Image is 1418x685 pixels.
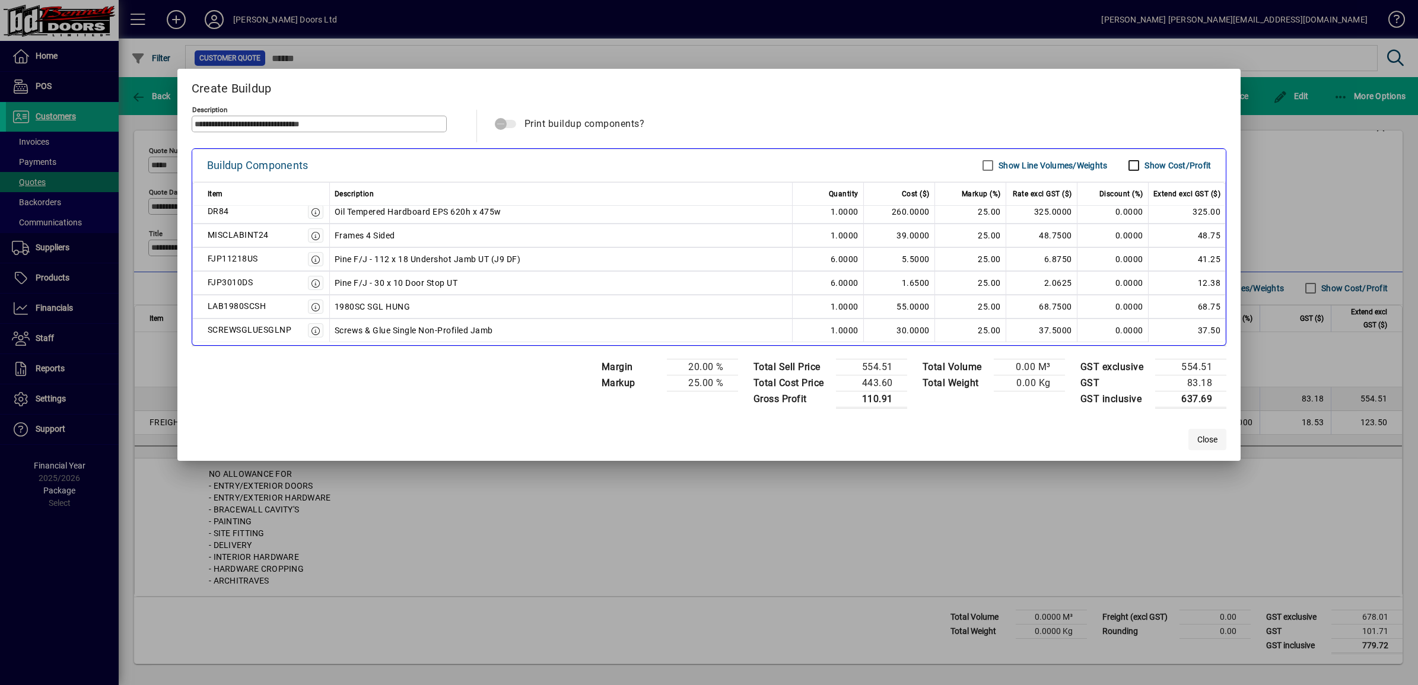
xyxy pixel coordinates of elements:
td: 25.00 % [667,375,738,391]
td: 25.00 [935,271,1006,295]
td: Pine F/J - 112 x 18 Undershot Jamb UT (J9 DF) [330,247,793,271]
span: Close [1197,434,1217,446]
span: Discount (%) [1099,187,1143,201]
td: 1.0000 [793,200,864,224]
div: SCREWSGLUESGLNP [208,323,292,337]
span: Description [335,187,374,201]
label: Show Cost/Profit [1142,160,1211,171]
td: 0.00 Kg [994,375,1065,391]
td: 83.18 [1155,375,1226,391]
div: 6.8750 [1011,252,1072,266]
td: 0.0000 [1077,318,1149,342]
td: 25.00 [935,295,1006,318]
td: 0.0000 [1077,224,1149,247]
td: Total Weight [917,375,994,391]
td: Total Cost Price [748,375,836,391]
span: Print buildup components? [524,118,645,129]
div: 39.0000 [869,228,930,243]
div: 37.5000 [1011,323,1072,337]
td: 12.38 [1149,271,1226,295]
span: Markup (%) [962,187,1001,201]
td: 110.91 [836,391,907,407]
span: Quantity [829,187,859,201]
div: 55.0000 [869,300,930,314]
span: Cost ($) [902,187,930,201]
td: 1.0000 [793,318,864,342]
td: GST [1074,375,1156,391]
div: 68.7500 [1011,300,1072,314]
div: 1.6500 [869,276,930,290]
td: 6.0000 [793,271,864,295]
div: MISCLABINT24 [208,228,269,242]
td: 325.00 [1149,200,1226,224]
td: Margin [596,359,667,375]
td: 1.0000 [793,224,864,247]
td: 68.75 [1149,295,1226,318]
td: 25.00 [935,224,1006,247]
td: Oil Tempered Hardboard EPS 620h x 475w [330,200,793,224]
td: GST exclusive [1074,359,1156,375]
td: Pine F/J - 30 x 10 Door Stop UT [330,271,793,295]
td: 554.51 [836,359,907,375]
td: 48.75 [1149,224,1226,247]
div: 260.0000 [869,205,930,219]
td: 25.00 [935,200,1006,224]
td: 25.00 [935,247,1006,271]
td: 1.0000 [793,295,864,318]
td: 20.00 % [667,359,738,375]
td: 554.51 [1155,359,1226,375]
mat-label: Description [192,105,227,113]
td: Frames 4 Sided [330,224,793,247]
span: Rate excl GST ($) [1013,187,1072,201]
td: Total Sell Price [748,359,836,375]
label: Show Line Volumes/Weights [996,160,1107,171]
td: 443.60 [836,375,907,391]
div: 2.0625 [1011,276,1072,290]
td: 6.0000 [793,247,864,271]
td: 37.50 [1149,318,1226,342]
td: 41.25 [1149,247,1226,271]
td: 25.00 [935,318,1006,342]
div: DR84 [208,204,229,218]
td: 1980SC SGL HUNG [330,295,793,318]
div: 5.5000 [869,252,930,266]
span: Extend excl GST ($) [1153,187,1221,201]
div: Buildup Components [207,156,309,175]
div: FJP3010DS [208,275,253,289]
td: 0.0000 [1077,271,1149,295]
td: 637.69 [1155,391,1226,407]
button: Close [1188,429,1226,450]
td: GST inclusive [1074,391,1156,407]
td: Total Volume [917,359,994,375]
td: 0.0000 [1077,247,1149,271]
td: 0.00 M³ [994,359,1065,375]
div: 325.0000 [1011,205,1072,219]
td: Screws & Glue Single Non-Profiled Jamb [330,318,793,342]
div: LAB1980SCSH [208,299,266,313]
div: 30.0000 [869,323,930,337]
h2: Create Buildup [177,69,1241,103]
div: 48.7500 [1011,228,1072,243]
td: Gross Profit [748,391,836,407]
td: 0.0000 [1077,295,1149,318]
span: Item [208,187,223,201]
div: FJP11218US [208,251,258,266]
td: Markup [596,375,667,391]
td: 0.0000 [1077,200,1149,224]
